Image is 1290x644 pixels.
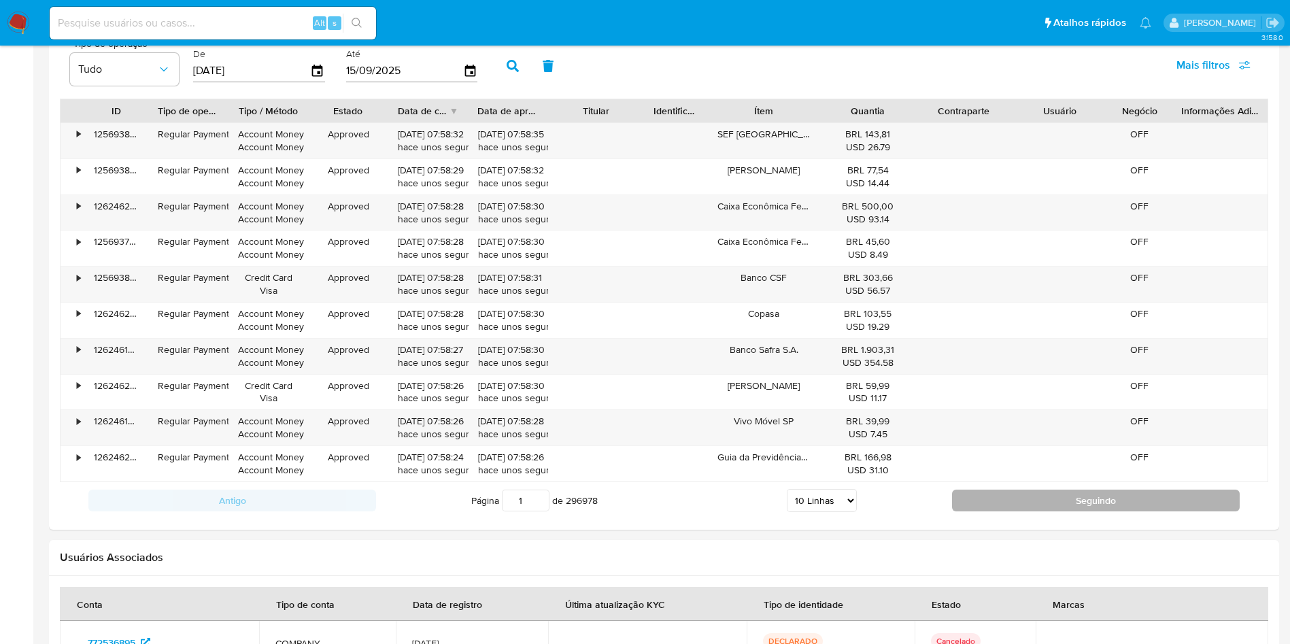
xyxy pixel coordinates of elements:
a: Notificações [1140,17,1151,29]
span: s [333,16,337,29]
span: Alt [314,16,325,29]
p: magno.ferreira@mercadopago.com.br [1184,16,1261,29]
h2: Usuários Associados [60,551,1268,564]
span: Atalhos rápidos [1053,16,1126,30]
a: Sair [1266,16,1280,30]
input: Pesquise usuários ou casos... [50,14,376,32]
button: search-icon [343,14,371,33]
span: 3.158.0 [1261,32,1283,43]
